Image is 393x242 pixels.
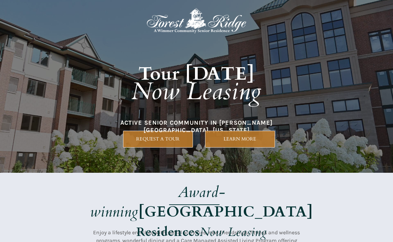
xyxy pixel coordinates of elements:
em: Now Leasing [131,75,262,108]
span: ACTIVE SENIOR COMMUNITY IN [PERSON_NAME][GEOGRAPHIC_DATA], [US_STATE] [120,119,273,134]
a: LEARN MORE [205,131,275,148]
em: Now Leasing [200,224,267,240]
em: Award-winning [90,182,226,222]
strong: Tour [DATE] [139,62,255,86]
span: REQUEST A TOUR [123,136,193,142]
a: REQUEST A TOUR [123,131,193,148]
span: LEARN MORE [205,136,275,142]
strong: [GEOGRAPHIC_DATA] [139,202,313,222]
strong: Residences [136,224,200,240]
